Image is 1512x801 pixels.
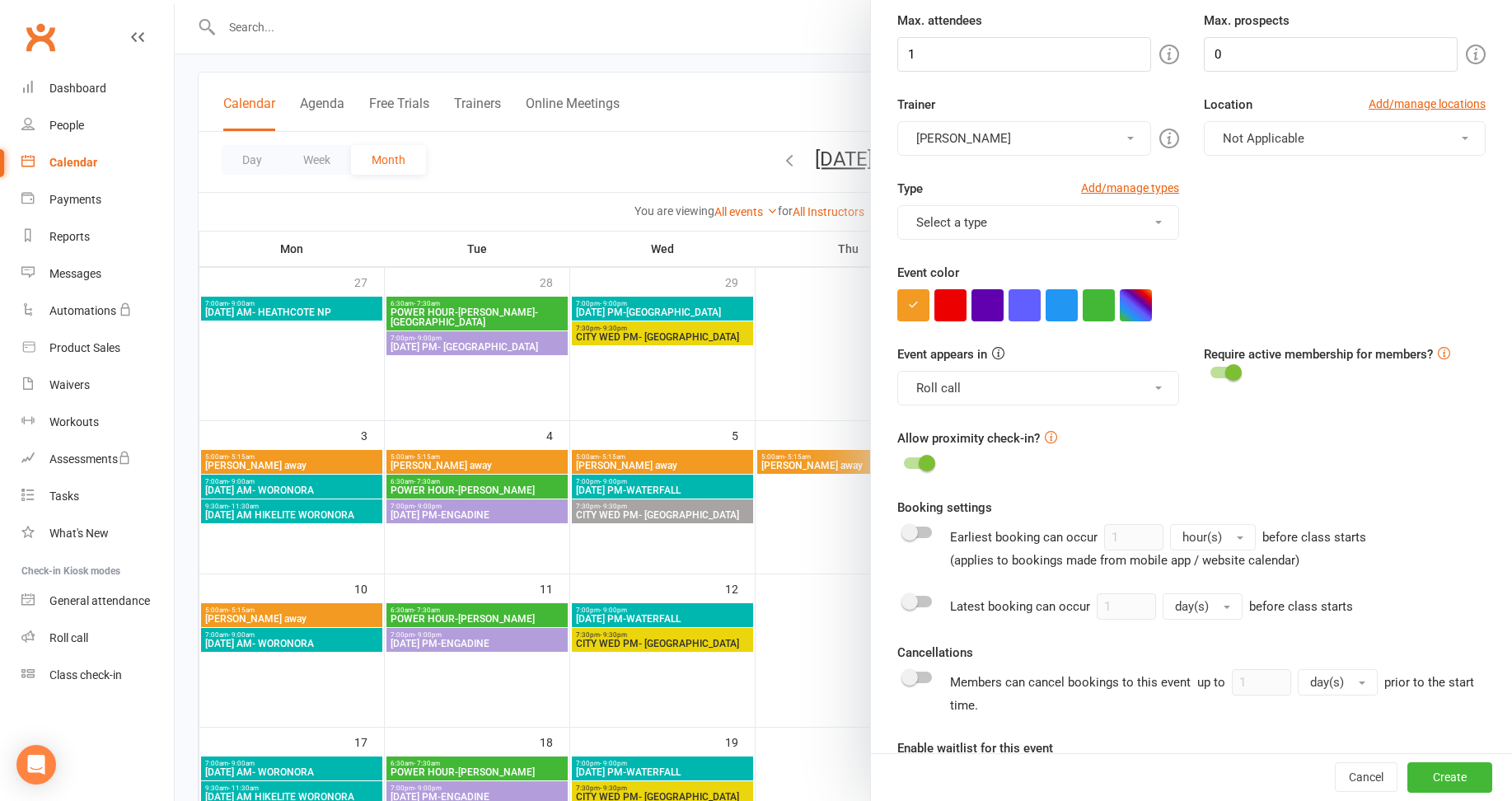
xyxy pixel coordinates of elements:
[950,593,1353,620] div: Latest booking can occur
[897,498,992,518] label: Booking settings
[49,156,97,169] div: Calendar
[1163,593,1243,620] button: day(s)
[897,179,923,199] label: Type
[20,16,61,58] a: Clubworx
[950,669,1486,715] div: Members can cancel bookings to this event
[1175,599,1209,614] span: day(s)
[21,404,174,441] a: Workouts
[897,121,1151,156] button: [PERSON_NAME]
[21,515,174,552] a: What's New
[1407,763,1492,793] button: Create
[1249,599,1353,614] span: before class starts
[21,367,174,404] a: Waivers
[21,70,174,107] a: Dashboard
[1170,524,1256,550] button: hour(s)
[1310,675,1344,690] span: day(s)
[49,415,99,429] div: Workouts
[49,527,109,540] div: What's New
[21,657,174,694] a: Class kiosk mode
[1204,121,1486,156] button: Not Applicable
[1204,95,1252,115] label: Location
[16,745,56,785] div: Open Intercom Messenger
[1335,763,1397,793] button: Cancel
[21,441,174,478] a: Assessments
[1081,179,1179,197] a: Add/manage types
[21,620,174,657] a: Roll call
[897,205,1179,240] button: Select a type
[49,631,88,644] div: Roll call
[49,304,116,317] div: Automations
[950,524,1366,570] div: Earliest booking can occur
[49,341,120,354] div: Product Sales
[897,643,973,663] label: Cancellations
[49,267,101,280] div: Messages
[21,478,174,515] a: Tasks
[897,429,1040,448] label: Allow proximity check-in?
[1204,347,1433,362] label: Require active membership for members?
[49,489,79,503] div: Tasks
[897,371,1179,405] button: Roll call
[1223,131,1304,146] span: Not Applicable
[49,82,106,95] div: Dashboard
[49,668,122,682] div: Class check-in
[49,594,150,607] div: General attendance
[49,193,101,206] div: Payments
[1204,11,1290,30] label: Max. prospects
[49,119,84,132] div: People
[21,583,174,620] a: General attendance kiosk mode
[897,95,935,115] label: Trainer
[21,107,174,144] a: People
[21,144,174,181] a: Calendar
[21,255,174,293] a: Messages
[49,378,90,391] div: Waivers
[897,738,1053,758] label: Enable waitlist for this event
[1182,530,1222,545] span: hour(s)
[49,230,90,243] div: Reports
[897,344,987,364] label: Event appears in
[1197,669,1378,696] div: up to
[21,330,174,367] a: Product Sales
[21,218,174,255] a: Reports
[21,293,174,330] a: Automations
[1369,95,1486,113] a: Add/manage locations
[1298,669,1378,696] button: day(s)
[897,11,982,30] label: Max. attendees
[897,263,959,283] label: Event color
[21,181,174,218] a: Payments
[49,452,131,466] div: Assessments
